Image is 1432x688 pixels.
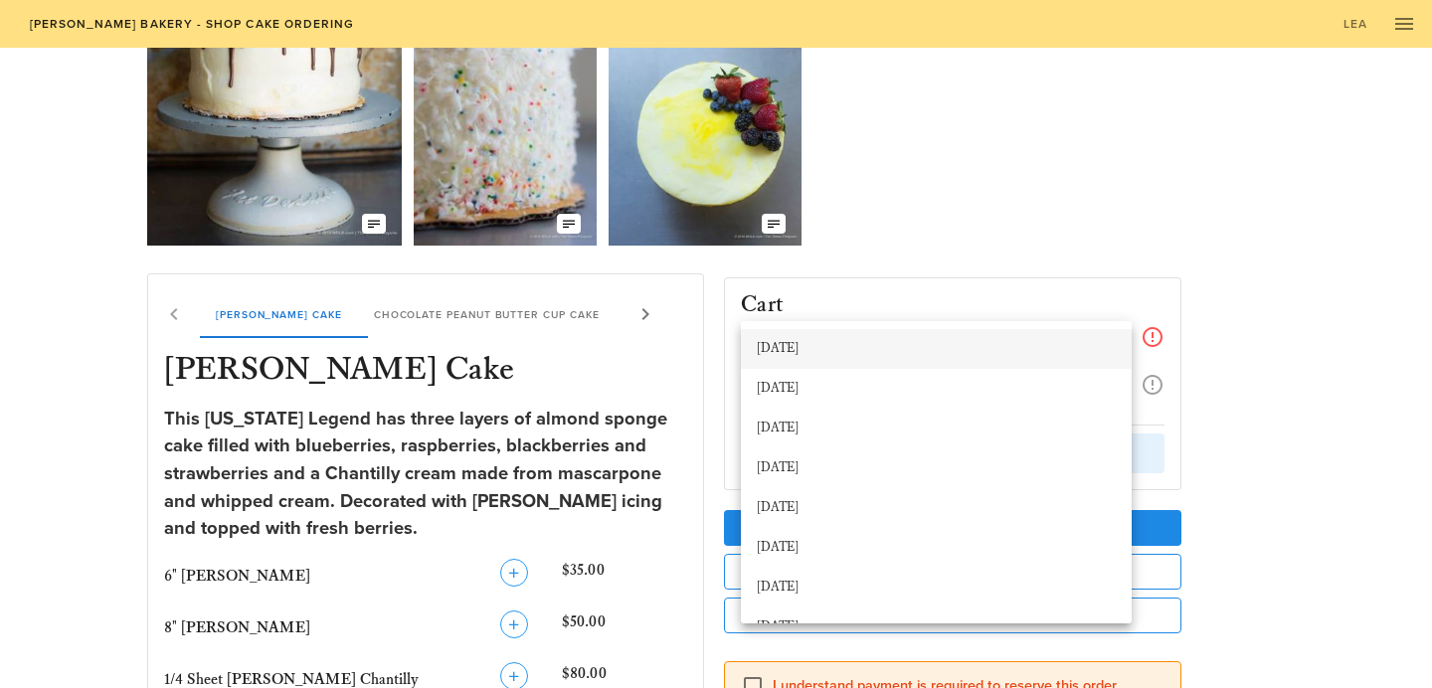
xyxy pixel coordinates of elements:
div: [PERSON_NAME] Cake [200,290,358,338]
input: Preferred Time [741,321,1104,347]
span: [PERSON_NAME] Bakery - Shop Cake Ordering [28,17,354,31]
button: Add a Tip [724,510,1181,546]
span: 8" [PERSON_NAME] [164,618,310,637]
div: This [US_STATE] Legend has three layers of almond sponge cake filled with blueberries, raspberrie... [164,406,688,543]
h3: [PERSON_NAME] Cake [160,350,692,394]
div: Chocolate Peanut Butter Cup Cake [357,290,615,338]
div: [DATE] [757,381,1116,397]
span: Add a Tip [740,520,1165,537]
div: [DATE] [757,341,1116,357]
div: [DATE] [757,619,1116,635]
div: [DATE] [757,540,1116,556]
a: Lea [1331,10,1380,38]
div: $35.00 [558,555,691,599]
a: [PERSON_NAME] Bakery - Shop Cake Ordering [16,10,367,38]
span: 6" [PERSON_NAME] [164,567,310,586]
button: Add a Note [724,554,1181,590]
div: [DATE] [757,460,1116,476]
div: [DATE] [757,580,1116,596]
button: Make this a Gift [724,598,1181,633]
div: $50.00 [558,606,691,650]
div: [DATE] [757,500,1116,516]
div: Chocolate Butter Pecan Cake [615,290,838,338]
span: Lea [1342,17,1367,31]
div: [DATE] [757,421,1116,436]
h3: Cart [741,294,784,317]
